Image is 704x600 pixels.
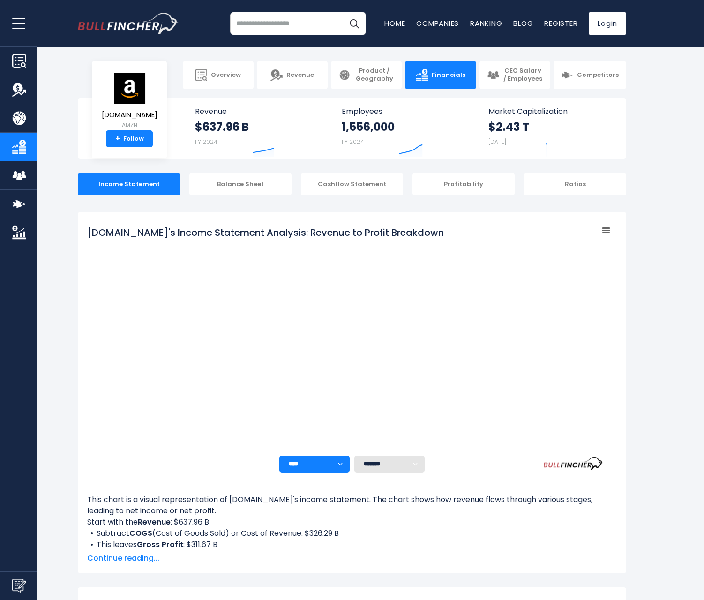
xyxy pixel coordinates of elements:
[87,553,617,564] span: Continue reading...
[342,138,364,146] small: FY 2024
[87,528,617,539] li: Subtract (Cost of Goods Sold) or Cost of Revenue: $326.29 B
[412,173,515,195] div: Profitability
[87,539,617,550] li: This leaves : $311.67 B
[342,120,395,134] strong: 1,556,000
[524,173,626,195] div: Ratios
[470,18,502,28] a: Ranking
[78,173,180,195] div: Income Statement
[503,67,543,83] span: CEO Salary / Employees
[488,107,616,116] span: Market Capitalization
[87,494,617,547] div: This chart is a visual representation of [DOMAIN_NAME]'s income statement. The chart shows how re...
[384,18,405,28] a: Home
[479,61,550,89] a: CEO Salary / Employees
[479,98,625,159] a: Market Capitalization $2.43 T [DATE]
[102,121,157,129] small: AMZN
[195,120,249,134] strong: $637.96 B
[488,120,529,134] strong: $2.43 T
[115,135,120,143] strong: +
[87,221,617,456] svg: Amazon.com's Income Statement Analysis: Revenue to Profit Breakdown
[257,61,328,89] a: Revenue
[301,173,403,195] div: Cashflow Statement
[195,138,217,146] small: FY 2024
[342,107,469,116] span: Employees
[577,71,619,79] span: Competitors
[138,517,171,527] b: Revenue
[488,138,506,146] small: [DATE]
[106,130,153,147] a: +Follow
[286,71,314,79] span: Revenue
[343,12,366,35] button: Search
[432,71,465,79] span: Financials
[137,539,183,550] b: Gross Profit
[331,61,402,89] a: Product / Geography
[78,13,179,34] img: bullfincher logo
[78,13,179,34] a: Go to homepage
[416,18,459,28] a: Companies
[87,226,444,239] tspan: [DOMAIN_NAME]'s Income Statement Analysis: Revenue to Profit Breakdown
[129,528,152,539] b: COGS
[544,18,577,28] a: Register
[183,61,254,89] a: Overview
[405,61,476,89] a: Financials
[513,18,533,28] a: Blog
[102,111,157,119] span: [DOMAIN_NAME]
[354,67,394,83] span: Product / Geography
[186,98,332,159] a: Revenue $637.96 B FY 2024
[589,12,626,35] a: Login
[332,98,478,159] a: Employees 1,556,000 FY 2024
[554,61,626,89] a: Competitors
[195,107,323,116] span: Revenue
[189,173,292,195] div: Balance Sheet
[211,71,241,79] span: Overview
[101,72,158,131] a: [DOMAIN_NAME] AMZN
